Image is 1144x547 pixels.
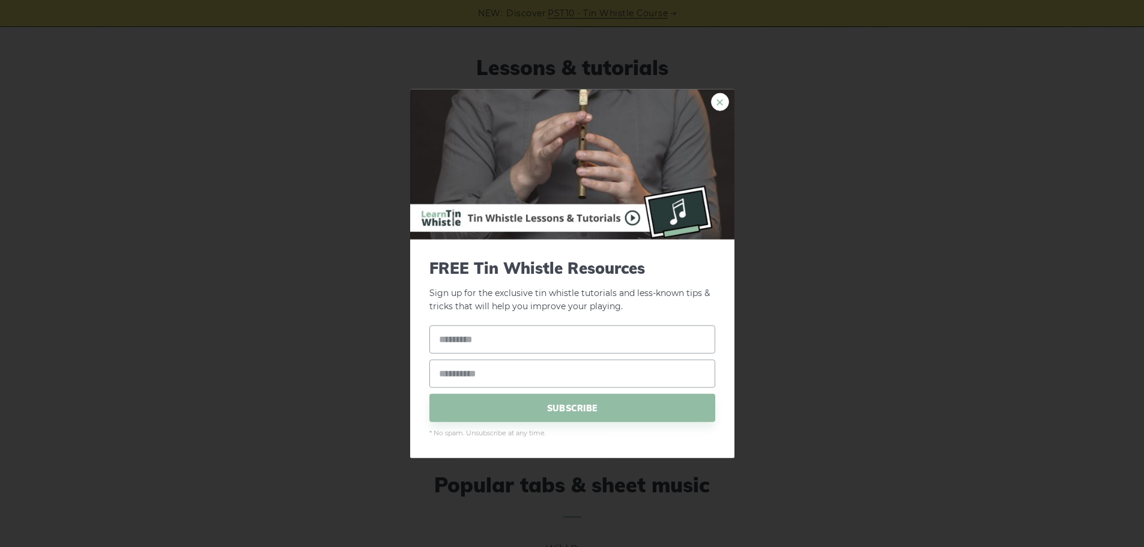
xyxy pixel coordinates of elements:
[711,92,729,110] a: ×
[429,258,715,277] span: FREE Tin Whistle Resources
[410,89,734,239] img: Tin Whistle Buying Guide Preview
[429,394,715,422] span: SUBSCRIBE
[429,258,715,313] p: Sign up for the exclusive tin whistle tutorials and less-known tips & tricks that will help you i...
[429,428,715,439] span: * No spam. Unsubscribe at any time.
